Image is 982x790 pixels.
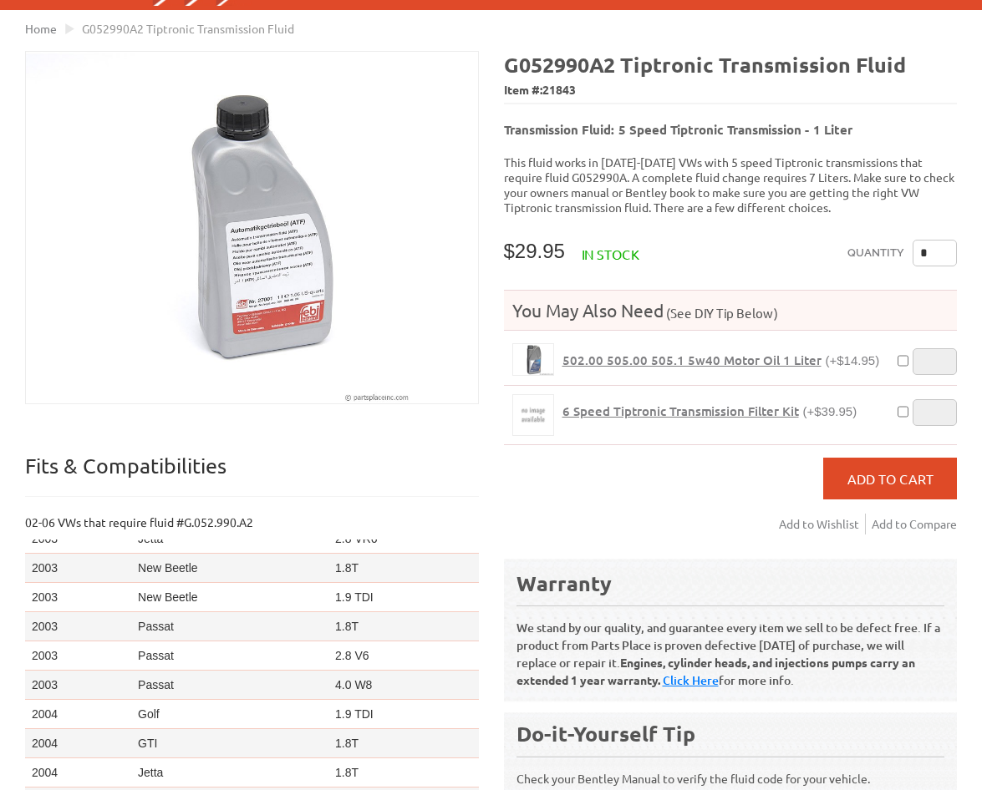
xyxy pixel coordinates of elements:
[328,758,478,787] td: 1.8T
[25,729,131,758] td: 2004
[504,154,958,215] p: This fluid works in [DATE]-[DATE] VWs with 5 speed Tiptronic transmissions that require fluid G05...
[803,404,857,418] span: (+$39.95)
[25,453,479,497] p: Fits & Compatibilities
[328,641,478,671] td: 2.8 V6
[872,514,957,534] a: Add to Compare
[516,720,695,747] b: Do-it-Yourself Tip
[779,514,866,534] a: Add to Wishlist
[504,240,565,262] span: $29.95
[823,458,957,499] button: Add to Cart
[25,21,57,36] a: Home
[847,470,934,487] span: Add to Cart
[25,514,479,531] p: 02-06 VWs that require fluid #G.052.990.A2
[131,700,328,729] td: Golf
[25,641,131,671] td: 2003
[582,246,639,262] span: In stock
[131,641,328,671] td: Passat
[131,554,328,583] td: New Beetle
[328,554,478,583] td: 1.8T
[847,240,904,266] label: Quantity
[328,700,478,729] td: 1.9 TDI
[504,78,958,103] span: Item #:
[516,756,945,787] p: Check your Bentley Manual to verify the fluid code for your vehicle.
[25,554,131,583] td: 2003
[504,299,958,322] h4: You May Also Need
[516,605,945,689] p: We stand by our quality, and guarantee every item we sell to be defect free. If a product from Pa...
[562,403,857,419] a: 6 Speed Tiptronic Transmission Filter Kit(+$39.95)
[513,344,553,375] img: 502.00 505.00 505.1 5w40 Motor Oil 1 Liter
[516,655,915,687] b: Engines, cylinder heads, and injections pumps carry an extended 1 year warranty.
[328,729,478,758] td: 1.8T
[25,758,131,787] td: 2004
[663,672,719,688] a: Click Here
[131,583,328,612] td: New Beetle
[25,583,131,612] td: 2003
[131,612,328,641] td: Passat
[328,583,478,612] td: 1.9 TDI
[25,700,131,729] td: 2004
[562,352,880,368] a: 502.00 505.00 505.1 5w40 Motor Oil 1 Liter(+$14.95)
[26,52,478,403] img: G052990A2 Tiptronic Transmission Fluid
[328,671,478,700] td: 4.0 W8
[826,353,880,367] span: (+$14.95)
[542,82,576,97] span: 21843
[504,51,906,78] b: G052990A2 Tiptronic Transmission Fluid
[562,403,799,419] span: 6 Speed Tiptronic Transmission Filter Kit
[664,305,778,321] span: (See DIY Tip Below)
[131,758,328,787] td: Jetta
[512,394,554,436] a: 6 Speed Tiptronic Transmission Filter Kit
[82,21,294,36] span: G052990A2 Tiptronic Transmission Fluid
[328,612,478,641] td: 1.8T
[131,671,328,700] td: Passat
[25,671,131,700] td: 2003
[504,121,852,138] b: Transmission Fluid: 5 Speed Tiptronic Transmission - 1 Liter
[25,612,131,641] td: 2003
[512,343,554,376] a: 502.00 505.00 505.1 5w40 Motor Oil 1 Liter
[131,729,328,758] td: GTI
[513,395,553,435] img: 6 Speed Tiptronic Transmission Filter Kit
[516,570,945,597] div: Warranty
[562,352,822,368] span: 502.00 505.00 505.1 5w40 Motor Oil 1 Liter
